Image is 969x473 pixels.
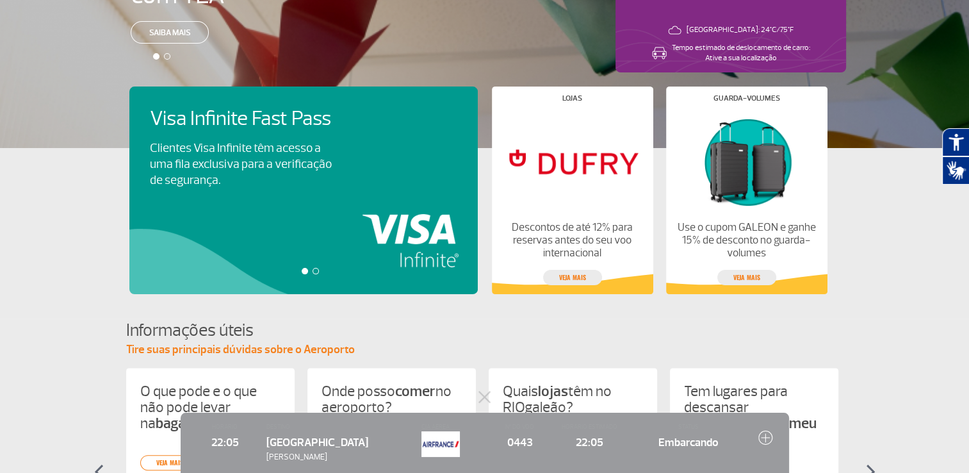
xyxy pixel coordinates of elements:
[491,422,548,431] span: Nº DO VOO
[561,434,618,451] span: 22:05
[561,422,618,431] span: HORÁRIO ESTIMADO
[684,383,824,447] p: Tem lugares para descansar enquanto ?
[266,435,368,449] span: [GEOGRAPHIC_DATA]
[131,21,209,44] a: Saiba mais
[713,95,780,102] h4: Guarda-volumes
[140,383,281,431] p: O que pode e o que não pode levar na ?
[150,107,354,131] h4: Visa Infinite Fast Pass
[942,156,969,185] button: Abrir tradutor de língua de sinais.
[322,383,462,415] p: Onde posso no aeroporto?
[687,25,794,35] p: [GEOGRAPHIC_DATA]: 24°C/75°F
[421,422,478,431] span: CIA AÉREA
[502,221,642,260] p: Descontos de até 12% para reservas antes do seu voo internacional
[126,342,843,358] p: Tire suas principais dúvidas sobre o Aeroporto
[395,382,436,401] strong: comer
[150,140,332,188] p: Clientes Visa Infinite têm acesso a uma fila exclusiva para a verificação de segurança.
[266,451,409,463] span: [PERSON_NAME]
[197,422,254,431] span: HORÁRIO
[631,422,745,431] span: STATUS
[942,128,969,185] div: Plugin de acessibilidade da Hand Talk.
[266,422,409,431] span: DESTINO
[543,270,602,285] a: veja mais
[631,434,745,451] span: Embarcando
[676,221,816,260] p: Use o cupom GALEON e ganhe 15% de desconto no guarda-volumes
[491,434,548,451] span: 0443
[942,128,969,156] button: Abrir recursos assistivos.
[197,434,254,451] span: 22:05
[150,107,457,188] a: Visa Infinite Fast PassClientes Visa Infinite têm acesso a uma fila exclusiva para a verificação ...
[503,383,643,415] p: Quais têm no RIOgaleão?
[562,95,582,102] h4: Lojas
[676,112,816,211] img: Guarda-volumes
[672,43,810,63] p: Tempo estimado de deslocamento de carro: Ative a sua localização
[717,270,776,285] a: veja mais
[126,319,843,342] h4: Informações úteis
[538,382,568,401] strong: lojas
[502,112,642,211] img: Lojas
